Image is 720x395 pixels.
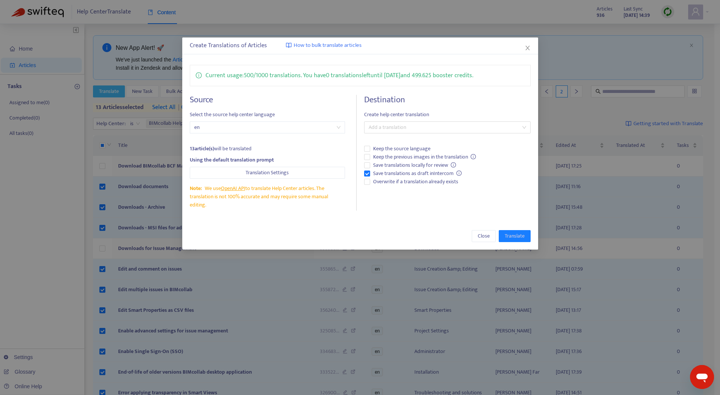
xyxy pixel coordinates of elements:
img: image-link [286,42,292,48]
p: Current usage: 500 / 1000 translations . You have 0 translations left until [DATE] and 499.625 bo... [205,71,473,80]
span: Select the source help center language [190,111,345,119]
span: info-circle [451,162,456,168]
div: Using the default translation prompt [190,156,345,164]
span: info-circle [471,154,476,159]
iframe: Button to launch messaging window, conversation in progress [690,365,714,389]
span: close [524,45,530,51]
span: How to bulk translate articles [294,41,361,50]
div: Create Translations of Articles [190,41,531,50]
span: Save translations locally for review [370,161,459,169]
a: How to bulk translate articles [286,41,361,50]
span: Keep the source language [370,145,433,153]
span: Overwrite if a translation already exists [370,178,461,186]
span: Create help center translation [364,111,530,119]
strong: 13 article(s) [190,144,214,153]
h4: Destination [364,95,530,105]
span: Save translations as draft in Intercom [370,169,465,178]
span: Keep the previous images in the translation [370,153,479,161]
span: Note: [190,184,202,193]
span: en [194,122,340,133]
div: We use to translate Help Center articles. The translation is not 100% accurate and may require so... [190,184,345,209]
span: info-circle [456,171,462,176]
button: Close [471,230,495,242]
div: will be translated [190,145,345,153]
span: Translation Settings [246,169,289,177]
span: Close [477,232,489,240]
span: info-circle [196,71,202,78]
button: Close [523,44,531,52]
h4: Source [190,95,345,105]
a: OpenAI API [220,184,245,193]
button: Translate [498,230,530,242]
button: Translation Settings [190,167,345,179]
